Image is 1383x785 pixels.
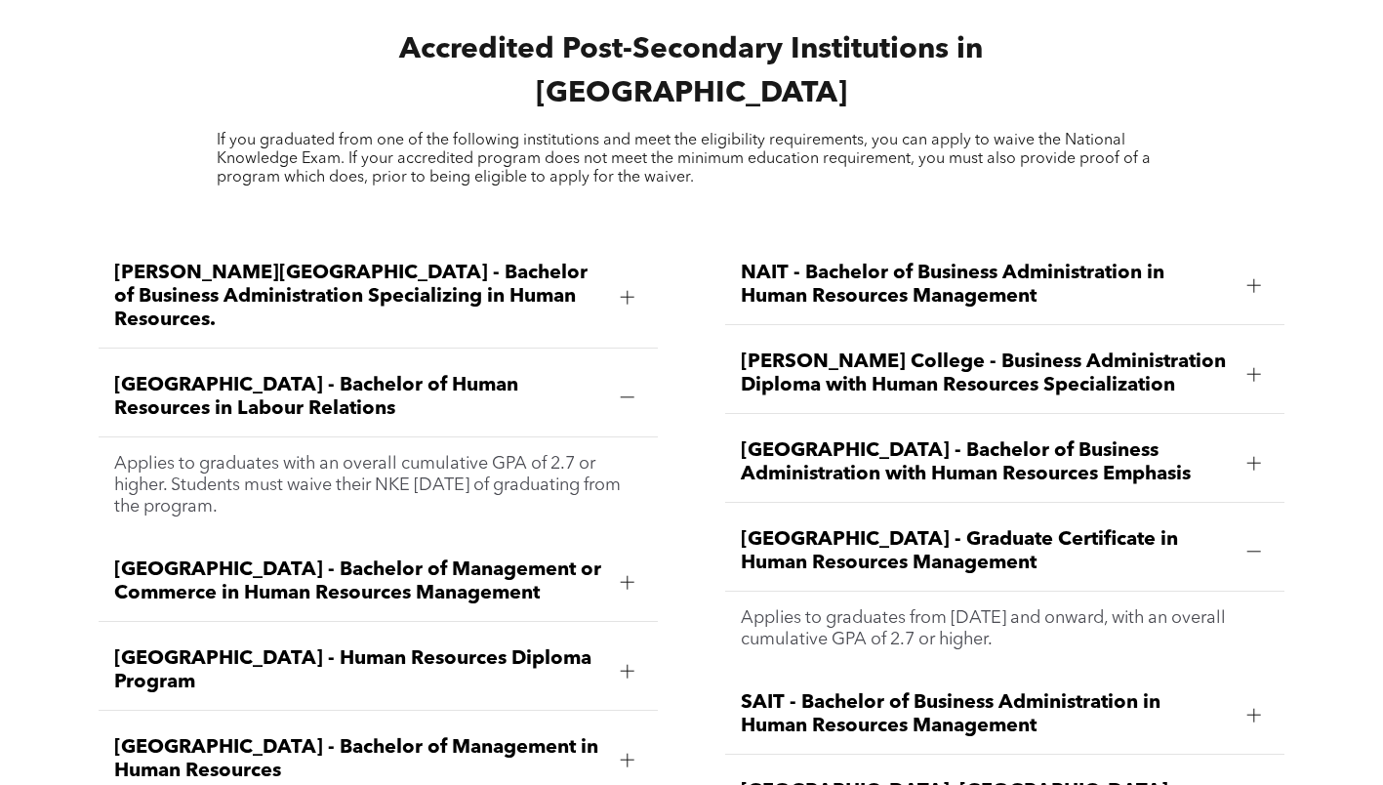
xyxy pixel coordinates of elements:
[114,647,605,694] span: [GEOGRAPHIC_DATA] - Human Resources Diploma Program
[741,439,1232,486] span: [GEOGRAPHIC_DATA] - Bachelor of Business Administration with Human Resources Emphasis
[114,558,605,605] span: [GEOGRAPHIC_DATA] - Bachelor of Management or Commerce in Human Resources Management
[741,691,1232,738] span: SAIT - Bachelor of Business Administration in Human Resources Management
[114,453,642,517] p: Applies to graduates with an overall cumulative GPA of 2.7 or higher. Students must waive their N...
[399,35,983,108] span: Accredited Post-Secondary Institutions in [GEOGRAPHIC_DATA]
[114,736,605,783] span: [GEOGRAPHIC_DATA] - Bachelor of Management in Human Resources
[741,528,1232,575] span: [GEOGRAPHIC_DATA] - Graduate Certificate in Human Resources Management
[741,262,1232,309] span: NAIT - Bachelor of Business Administration in Human Resources Management
[741,351,1232,397] span: [PERSON_NAME] College - Business Administration Diploma with Human Resources Specialization
[114,262,605,332] span: [PERSON_NAME][GEOGRAPHIC_DATA] - Bachelor of Business Administration Specializing in Human Resour...
[217,133,1151,186] span: If you graduated from one of the following institutions and meet the eligibility requirements, yo...
[741,607,1269,650] p: Applies to graduates from [DATE] and onward, with an overall cumulative GPA of 2.7 or higher.
[114,374,605,421] span: [GEOGRAPHIC_DATA] - Bachelor of Human Resources in Labour Relations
